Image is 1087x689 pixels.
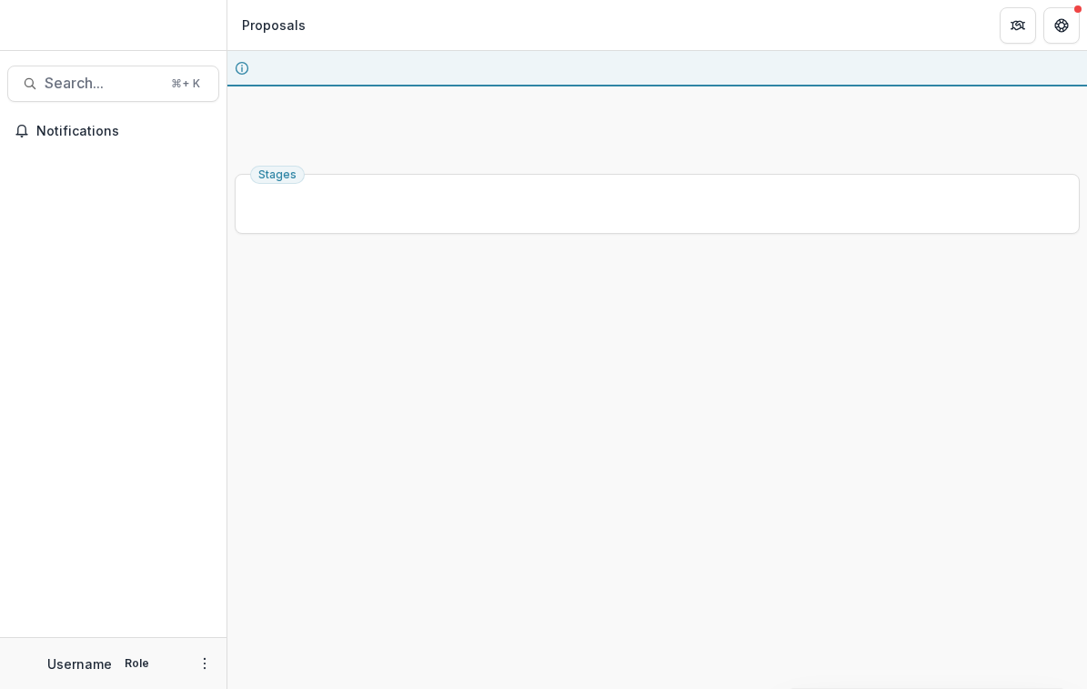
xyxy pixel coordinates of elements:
[47,654,112,674] p: Username
[45,75,160,92] span: Search...
[36,124,212,139] span: Notifications
[235,12,313,38] nav: breadcrumb
[7,117,219,146] button: Notifications
[1000,7,1036,44] button: Partners
[1043,7,1080,44] button: Get Help
[119,655,155,672] p: Role
[258,168,297,181] span: Stages
[194,653,216,674] button: More
[242,15,306,35] div: Proposals
[167,74,204,94] div: ⌘ + K
[7,66,219,102] button: Search...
